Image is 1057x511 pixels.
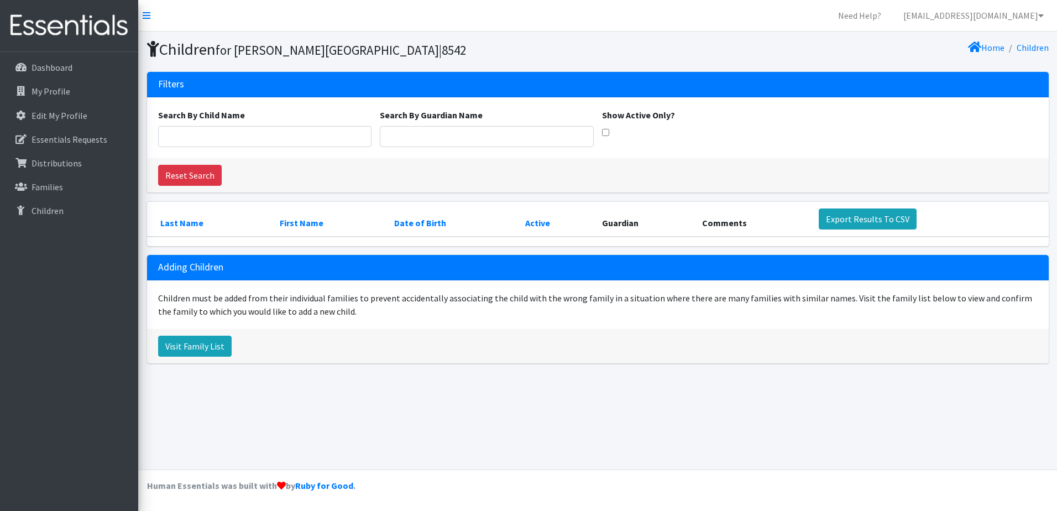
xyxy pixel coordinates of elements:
p: Edit My Profile [32,110,87,121]
th: Comments [695,201,812,237]
h3: Adding Children [158,262,223,273]
label: Show Active Only? [602,108,675,122]
p: Essentials Requests [32,134,107,145]
label: Search By Child Name [158,108,245,122]
a: Active [525,217,550,228]
p: Children [32,205,64,216]
p: Distributions [32,158,82,169]
a: Need Help? [829,4,890,27]
small: for [PERSON_NAME][GEOGRAPHIC_DATA]|8542 [216,42,466,58]
a: Essentials Requests [4,128,134,150]
a: Edit My Profile [4,105,134,127]
strong: Human Essentials was built with by . [147,480,355,491]
a: [EMAIL_ADDRESS][DOMAIN_NAME] [894,4,1053,27]
p: Families [32,181,63,192]
img: HumanEssentials [4,7,134,44]
a: Home [968,42,1004,53]
a: Last Name [160,217,203,228]
h1: Children [147,40,594,59]
a: Families [4,176,134,198]
h3: Filters [158,79,184,90]
a: Dashboard [4,56,134,79]
a: Export Results To CSV [819,208,917,230]
a: Visit Family List [158,336,232,357]
label: Search By Guardian Name [380,108,483,122]
a: Children [1017,42,1049,53]
a: Reset Search [158,165,222,186]
div: Children must be added from their individual families to prevent accidentally associating the chi... [147,280,1049,329]
a: My Profile [4,80,134,102]
a: Children [4,200,134,222]
a: Date of Birth [394,217,446,228]
a: Ruby for Good [295,480,353,491]
a: First Name [280,217,323,228]
p: My Profile [32,86,70,97]
a: Distributions [4,152,134,174]
th: Guardian [595,201,695,237]
p: Dashboard [32,62,72,73]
